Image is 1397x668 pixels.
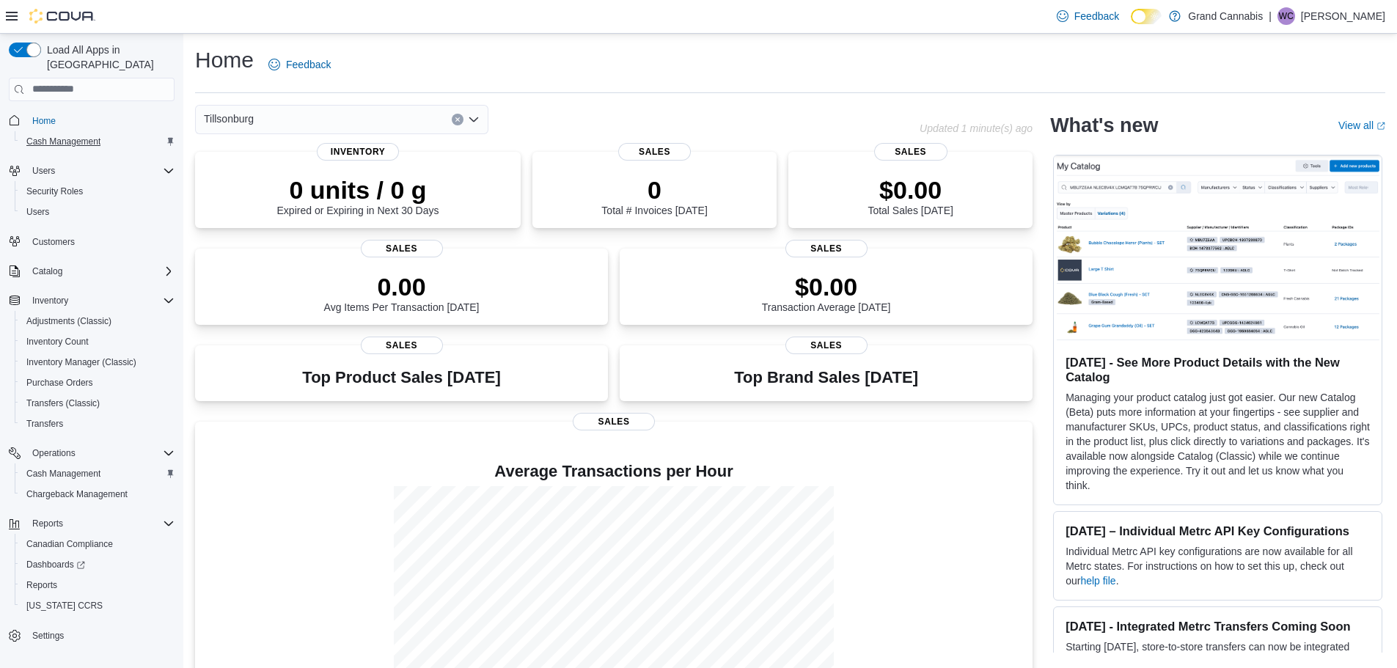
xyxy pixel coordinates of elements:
h3: [DATE] - Integrated Metrc Transfers Coming Soon [1066,619,1370,634]
span: WC [1279,7,1294,25]
button: Cash Management [15,463,180,484]
span: Users [32,165,55,177]
span: Chargeback Management [21,485,175,503]
a: Cash Management [21,133,106,150]
span: Reports [26,579,57,591]
span: Inventory [32,295,68,307]
a: help file [1080,575,1115,587]
h1: Home [195,45,254,75]
h3: Top Product Sales [DATE] [302,369,500,386]
button: Customers [3,231,180,252]
button: Users [3,161,180,181]
span: Transfers (Classic) [21,394,175,412]
button: Settings [3,625,180,646]
a: Purchase Orders [21,374,99,392]
p: Updated 1 minute(s) ago [920,122,1033,134]
h3: Top Brand Sales [DATE] [734,369,918,386]
button: Clear input [452,114,463,125]
button: Adjustments (Classic) [15,311,180,331]
span: Washington CCRS [21,597,175,614]
div: Wilda Carrier [1277,7,1295,25]
a: View allExternal link [1338,120,1385,131]
span: Transfers [26,418,63,430]
button: Home [3,110,180,131]
div: Transaction Average [DATE] [762,272,891,313]
span: Sales [874,143,947,161]
span: Purchase Orders [26,377,93,389]
button: Users [26,162,61,180]
span: Catalog [32,265,62,277]
span: Canadian Compliance [26,538,113,550]
span: Sales [361,240,443,257]
button: [US_STATE] CCRS [15,595,180,616]
span: Cash Management [26,468,100,480]
a: Transfers [21,415,69,433]
button: Transfers [15,414,180,434]
a: Chargeback Management [21,485,133,503]
button: Reports [3,513,180,534]
span: Chargeback Management [26,488,128,500]
a: Users [21,203,55,221]
p: 0 [601,175,707,205]
p: Grand Cannabis [1188,7,1263,25]
img: Cova [29,9,95,23]
span: Tillsonburg [204,110,254,128]
button: Open list of options [468,114,480,125]
button: Catalog [3,261,180,282]
span: Sales [618,143,692,161]
span: Purchase Orders [21,374,175,392]
span: Users [26,162,175,180]
a: Cash Management [21,465,106,482]
div: Total # Invoices [DATE] [601,175,707,216]
a: Transfers (Classic) [21,394,106,412]
span: Sales [785,337,868,354]
button: Inventory [3,290,180,311]
span: Adjustments (Classic) [26,315,111,327]
p: 0.00 [324,272,480,301]
span: Catalog [26,263,175,280]
p: [PERSON_NAME] [1301,7,1385,25]
span: Inventory [26,292,175,309]
span: Customers [32,236,75,248]
span: Cash Management [21,133,175,150]
button: Security Roles [15,181,180,202]
span: Inventory Count [21,333,175,350]
a: Home [26,112,62,130]
a: Dashboards [15,554,180,575]
a: Dashboards [21,556,91,573]
a: Customers [26,233,81,251]
input: Dark Mode [1131,9,1162,24]
svg: External link [1376,122,1385,131]
button: Purchase Orders [15,372,180,393]
button: Inventory Count [15,331,180,352]
span: Inventory Manager (Classic) [26,356,136,368]
a: Canadian Compliance [21,535,119,553]
a: Adjustments (Classic) [21,312,117,330]
button: Inventory Manager (Classic) [15,352,180,372]
h3: [DATE] – Individual Metrc API Key Configurations [1066,524,1370,538]
a: Security Roles [21,183,89,200]
span: Home [26,111,175,130]
h4: Average Transactions per Hour [207,463,1021,480]
span: Sales [361,337,443,354]
a: Settings [26,627,70,645]
span: Dashboards [21,556,175,573]
button: Inventory [26,292,74,309]
span: Operations [26,444,175,462]
a: Inventory Count [21,333,95,350]
h2: What's new [1050,114,1158,137]
span: Load All Apps in [GEOGRAPHIC_DATA] [41,43,175,72]
a: Feedback [1051,1,1125,31]
span: Customers [26,232,175,251]
button: Operations [3,443,180,463]
p: Managing your product catalog just got easier. Our new Catalog (Beta) puts more information at yo... [1066,390,1370,493]
button: Users [15,202,180,222]
p: | [1269,7,1272,25]
button: Catalog [26,263,68,280]
span: Dark Mode [1131,24,1132,25]
div: Avg Items Per Transaction [DATE] [324,272,480,313]
button: Reports [15,575,180,595]
button: Chargeback Management [15,484,180,504]
span: Feedback [1074,9,1119,23]
span: Inventory Count [26,336,89,348]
